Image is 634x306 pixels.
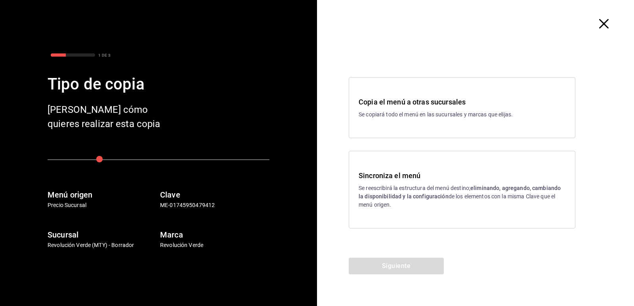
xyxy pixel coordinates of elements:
[359,185,561,200] strong: eliminando, agregando, cambiando la disponibilidad y la configuración
[48,103,174,131] div: [PERSON_NAME] cómo quieres realizar esta copia
[48,241,157,249] p: Revolución Verde (MTY) - Borrador
[160,188,269,201] h6: Clave
[160,228,269,241] h6: Marca
[98,52,111,58] div: 1 DE 3
[359,110,565,119] p: Se copiará todo el menú en las sucursales y marcas que elijas.
[48,228,157,241] h6: Sucursal
[359,184,565,209] p: Se reescribirá la estructura del menú destino; de los elementos con la misma Clave que el menú or...
[160,241,269,249] p: Revolución Verde
[48,188,157,201] h6: Menú origen
[48,72,269,96] div: Tipo de copia
[359,97,565,107] h3: Copia el menú a otras sucursales
[160,201,269,209] p: ME-01745950479412
[359,170,565,181] h3: Sincroniza el menú
[48,201,157,209] p: Precio Sucursal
